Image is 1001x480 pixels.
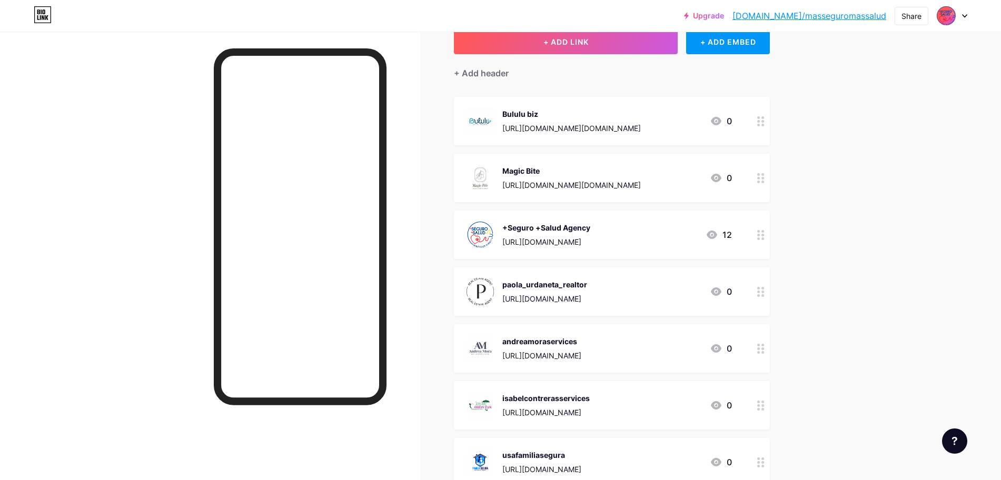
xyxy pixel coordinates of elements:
[502,464,581,475] div: [URL][DOMAIN_NAME]
[732,9,886,22] a: [DOMAIN_NAME]/masseguromassalud
[502,336,581,347] div: andreamoraservices
[454,67,509,79] div: + Add header
[502,179,641,191] div: [URL][DOMAIN_NAME][DOMAIN_NAME]
[502,165,641,176] div: Magic Bite
[467,448,494,476] img: usafamiliasegura
[686,29,770,54] div: + ADD EMBED
[467,335,494,362] img: andreamoraservices
[467,107,494,135] img: Bululu biz
[502,123,641,134] div: [URL][DOMAIN_NAME][DOMAIN_NAME]
[710,456,732,468] div: 0
[710,399,732,412] div: 0
[706,228,732,241] div: 12
[502,108,641,119] div: Bululu biz
[467,278,494,305] img: paola_urdaneta_realtor
[467,392,494,419] img: isabelcontrerasservices
[502,222,590,233] div: +Seguro +Salud Agency
[936,6,956,26] img: masseguromassalud
[901,11,921,22] div: Share
[454,29,678,54] button: + ADD LINK
[502,236,590,247] div: [URL][DOMAIN_NAME]
[543,37,589,46] span: + ADD LINK
[502,279,587,290] div: paola_urdaneta_realtor
[467,164,494,192] img: Magic Bite
[710,285,732,298] div: 0
[502,350,581,361] div: [URL][DOMAIN_NAME]
[710,115,732,127] div: 0
[467,221,494,248] img: +Seguro +Salud Agency
[710,342,732,355] div: 0
[710,172,732,184] div: 0
[502,449,581,461] div: usafamiliasegura
[502,293,587,304] div: [URL][DOMAIN_NAME]
[684,12,724,20] a: Upgrade
[502,407,590,418] div: [URL][DOMAIN_NAME]
[502,393,590,404] div: isabelcontrerasservices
